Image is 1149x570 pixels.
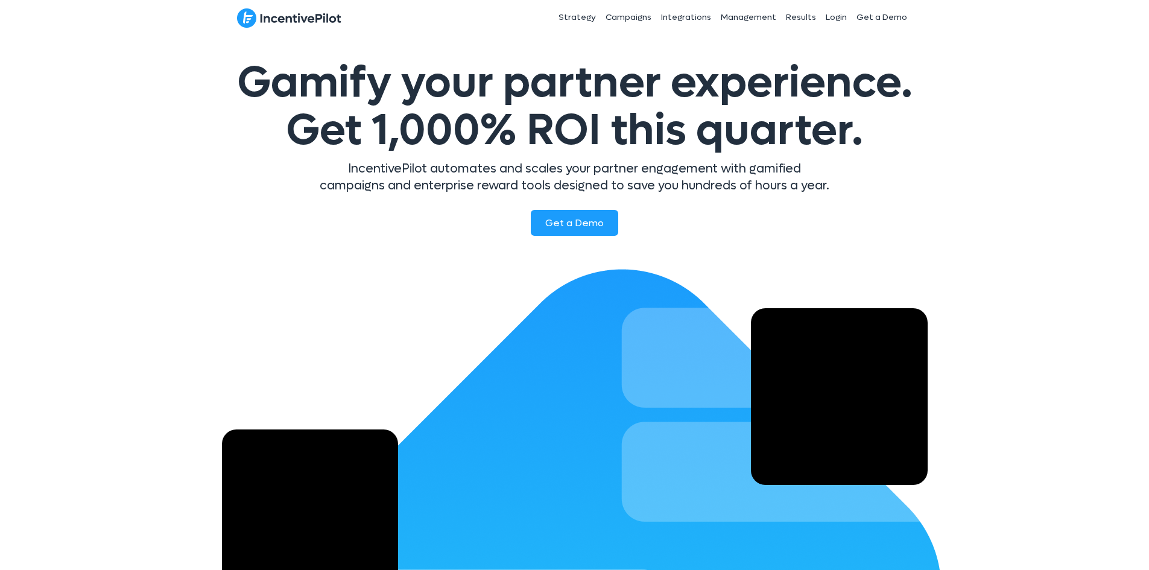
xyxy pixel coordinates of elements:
[237,8,341,28] img: IncentivePilot
[286,102,863,159] span: Get 1,000% ROI this quarter.
[545,217,604,229] span: Get a Demo
[852,2,912,33] a: Get a Demo
[751,308,928,485] div: Video Player
[471,2,913,33] nav: Header Menu
[601,2,656,33] a: Campaigns
[781,2,821,33] a: Results
[821,2,852,33] a: Login
[554,2,601,33] a: Strategy
[656,2,716,33] a: Integrations
[237,54,913,159] span: Gamify your partner experience.
[531,210,618,236] a: Get a Demo
[716,2,781,33] a: Management
[318,160,831,194] p: IncentivePilot automates and scales your partner engagement with gamified campaigns and enterpris...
